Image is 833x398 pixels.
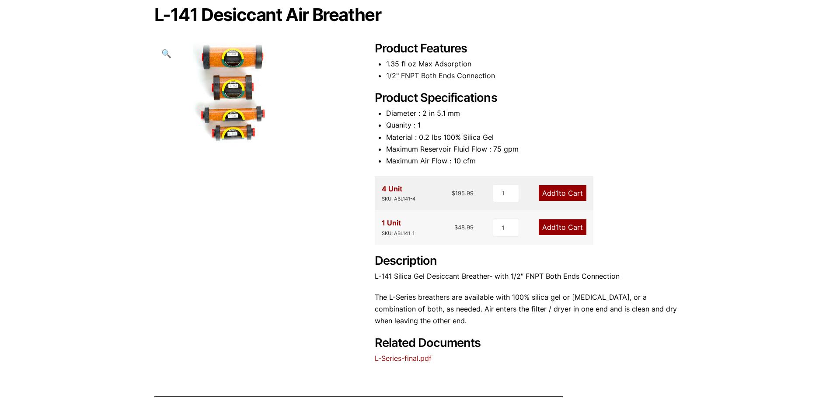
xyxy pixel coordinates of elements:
img: L-141 Desiccant Air Breather [154,42,321,145]
a: Add1to Cart [539,219,586,235]
p: L-141 Silica Gel Desiccant Breather- with 1/2″ FNPT Both Ends Connection [375,270,679,282]
a: Add1to Cart [539,185,586,201]
span: $ [452,190,455,197]
h2: Description [375,254,679,268]
div: SKU: ABL141-4 [382,195,415,203]
span: 🔍 [161,48,171,58]
li: Material : 0.2 lbs 100% Silica Gel [386,132,679,143]
div: 4 Unit [382,183,415,203]
a: View full-screen image gallery [154,42,178,66]
a: L-Series-final.pdf [375,354,432,363]
li: 1.35 fl oz Max Adsorption [386,58,679,70]
h2: Product Features [375,42,679,56]
bdi: 48.99 [454,224,474,231]
div: 1 Unit [382,217,415,237]
bdi: 195.99 [452,190,474,197]
div: SKU: ABL141-1 [382,229,415,238]
span: $ [454,224,458,231]
li: Quanity : 1 [386,119,679,131]
h1: L-141 Desiccant Air Breather [154,6,679,24]
li: Maximum Reservoir Fluid Flow : 75 gpm [386,143,679,155]
span: 1 [556,189,559,197]
h2: Product Specifications [375,91,679,105]
p: The L-Series breathers are available with 100% silica gel or [MEDICAL_DATA], or a combination of ... [375,291,679,327]
li: Diameter : 2 in 5.1 mm [386,107,679,119]
li: Maximum Air Flow : 10 cfm [386,155,679,167]
span: 1 [556,223,559,232]
li: 1/2" FNPT Both Ends Connection [386,70,679,82]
